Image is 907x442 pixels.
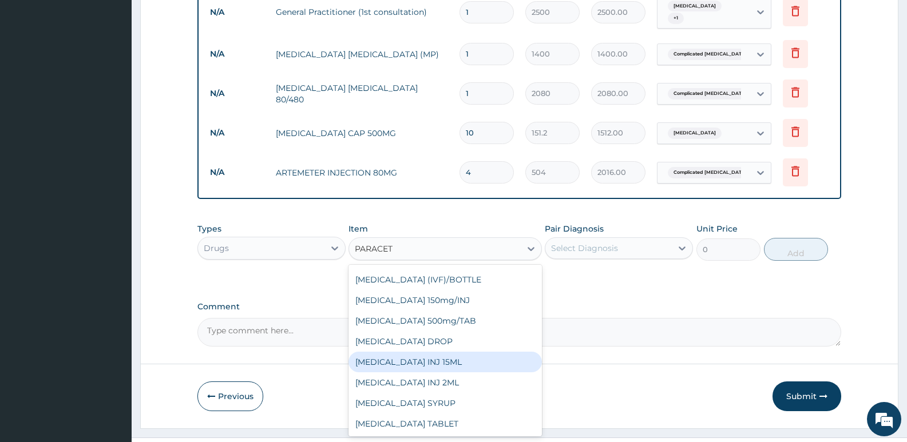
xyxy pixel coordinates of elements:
[188,6,215,33] div: Minimize live chat window
[270,122,454,145] td: [MEDICAL_DATA] CAP 500MG
[696,223,738,234] label: Unit Price
[270,1,454,23] td: General Practitioner (1st consultation)
[348,310,541,331] div: [MEDICAL_DATA] 500mg/TAB
[204,43,270,65] td: N/A
[197,224,221,234] label: Types
[348,331,541,352] div: [MEDICAL_DATA] DROP
[270,161,454,184] td: ARTEMETER INJECTION 80MG
[545,223,604,234] label: Pair Diagnosis
[197,381,263,411] button: Previous
[348,372,541,393] div: [MEDICAL_DATA] INJ 2ML
[204,242,229,254] div: Drugs
[204,83,270,104] td: N/A
[204,162,270,183] td: N/A
[270,43,454,66] td: [MEDICAL_DATA] [MEDICAL_DATA] (MP)
[270,77,454,111] td: [MEDICAL_DATA] [MEDICAL_DATA] 80/480
[6,312,218,352] textarea: Type your message and hit 'Enter'
[66,144,158,260] span: We're online!
[204,122,270,144] td: N/A
[348,352,541,372] div: [MEDICAL_DATA] INJ 15ML
[348,393,541,413] div: [MEDICAL_DATA] SYRUP
[668,128,722,139] span: [MEDICAL_DATA]
[21,57,46,86] img: d_794563401_company_1708531726252_794563401
[668,167,752,178] span: Complicated [MEDICAL_DATA]
[204,2,270,23] td: N/A
[348,413,541,434] div: [MEDICAL_DATA] TABLET
[668,1,722,12] span: [MEDICAL_DATA]
[348,290,541,310] div: [MEDICAL_DATA] 150mg/INJ
[773,381,841,411] button: Submit
[668,13,684,24] span: + 1
[668,49,752,60] span: Complicated [MEDICAL_DATA]
[764,238,828,261] button: Add
[60,64,192,79] div: Chat with us now
[348,223,368,234] label: Item
[348,269,541,290] div: [MEDICAL_DATA] (IVF)/BOTTLE
[668,88,752,99] span: Complicated [MEDICAL_DATA]
[197,302,841,312] label: Comment
[551,242,618,254] div: Select Diagnosis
